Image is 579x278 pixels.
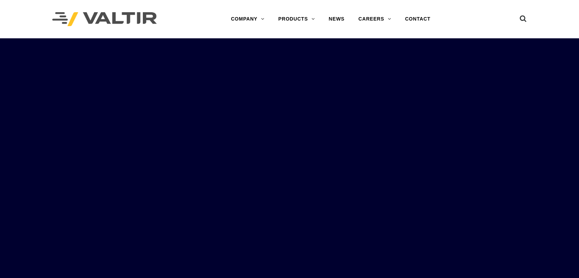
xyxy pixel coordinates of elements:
img: Valtir [52,12,157,26]
a: CONTACT [398,12,438,26]
a: PRODUCTS [271,12,322,26]
a: COMPANY [224,12,271,26]
a: NEWS [322,12,352,26]
a: CAREERS [352,12,398,26]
